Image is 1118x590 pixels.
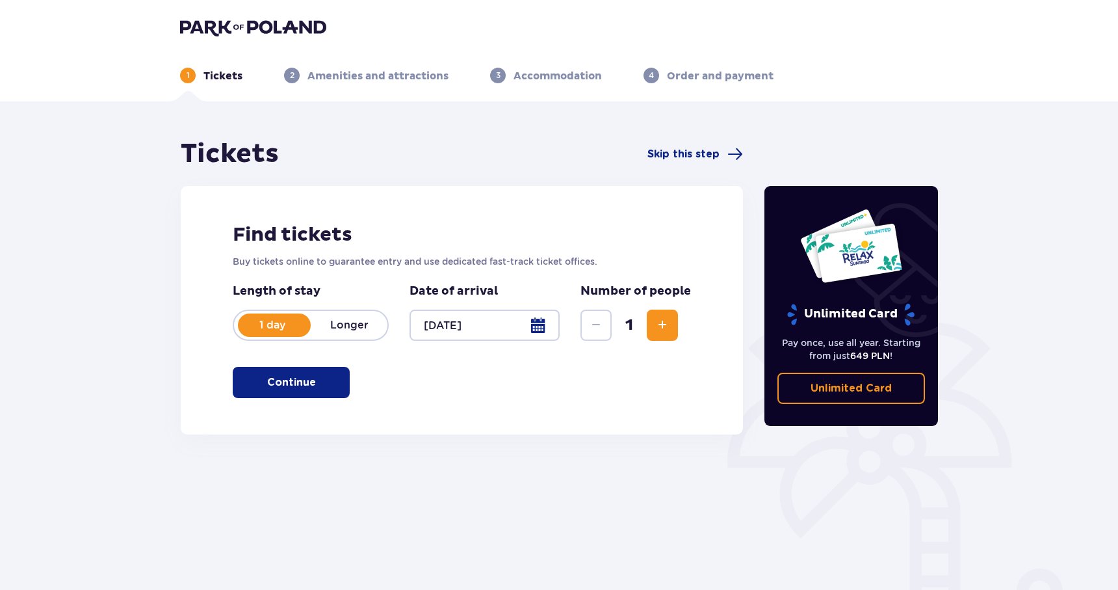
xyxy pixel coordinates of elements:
font: Amenities and attractions [307,70,448,83]
font: Number of people [580,284,691,299]
button: Increase [647,310,678,341]
img: Two year-round cards for Suntago with the inscription 'UNLIMITED RELAX', on a white background wi... [799,208,903,284]
font: 3 [496,70,500,80]
font: Unlimited Card [804,306,898,321]
a: Unlimited Card [777,373,926,404]
img: Park of Poland logo [180,18,326,36]
div: 3Accommodation [490,68,602,83]
div: 2Amenities and attractions [284,68,448,83]
font: Buy tickets online to guarantee entry and use dedicated fast-track ticket offices. [233,256,597,267]
font: 1 day [259,319,285,331]
font: Tickets [203,70,242,83]
font: Continue [267,377,316,388]
font: Skip this step [647,149,720,159]
div: 1Tickets [180,68,242,83]
font: Date of arrival [409,284,498,299]
font: Find tickets [233,222,352,247]
font: Unlimited Card [811,383,892,394]
font: Order and payment [667,70,773,83]
font: 2 [290,70,294,80]
font: Longer [330,319,369,331]
font: Tickets [181,138,279,170]
font: 1 [625,315,633,335]
button: Continue [233,367,350,398]
font: Accommodation [513,70,602,83]
font: Pay once, use all year. Starting from just [782,338,920,361]
font: ! [890,351,892,361]
font: 4 [649,70,654,80]
div: 4Order and payment [643,68,773,83]
button: Reduce [580,310,612,341]
font: 1 [187,70,190,80]
font: Length of stay [233,284,320,299]
a: Skip this step [647,146,743,162]
font: 649 PLN [850,351,890,361]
